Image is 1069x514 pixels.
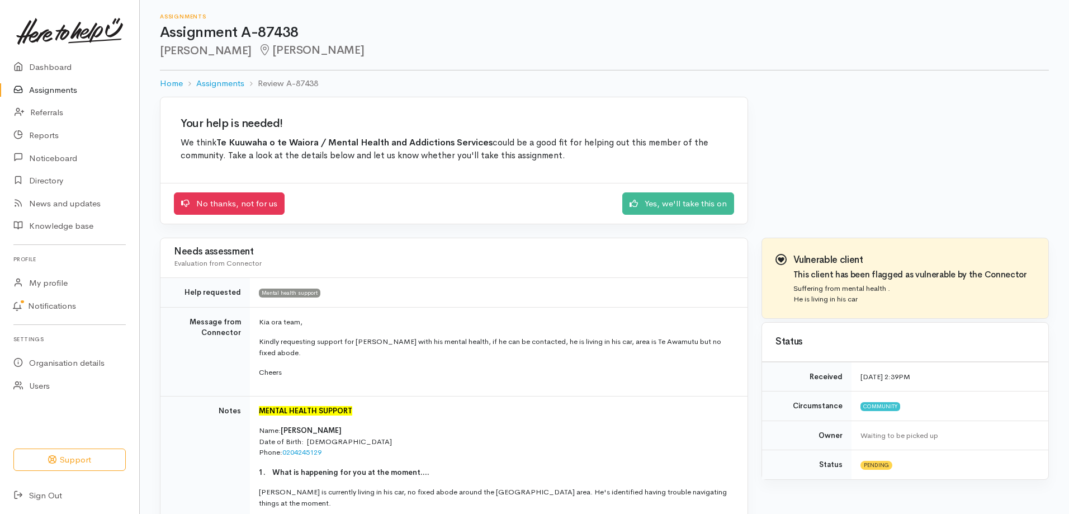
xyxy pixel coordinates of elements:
[281,426,342,435] span: [PERSON_NAME]
[13,332,126,347] h6: Settings
[259,289,320,298] span: Mental health support
[160,278,250,308] td: Help requested
[160,70,1049,97] nav: breadcrumb
[181,136,727,163] p: We think could be a good fit for helping out this member of the community. Take a look at the det...
[259,367,734,378] p: Cheers
[174,258,262,268] span: Evaluation from Connector
[259,425,734,458] p: Name: Date of Birth: [DEMOGRAPHIC_DATA] Phone:
[13,449,126,471] button: Support
[775,337,1035,347] h3: Status
[860,402,900,411] span: Community
[258,43,364,57] span: [PERSON_NAME]
[13,252,126,267] h6: Profile
[259,468,429,477] span: 1. What is happening for you at the moment....
[259,336,734,358] p: Kindly requesting support for [PERSON_NAME] with his mental health, if he can be contacted, he is...
[196,77,244,90] a: Assignments
[259,487,734,508] p: [PERSON_NAME] is currently living in his car, no fixed abode around the [GEOGRAPHIC_DATA] area. H...
[860,372,910,381] time: [DATE] 2:39PM
[793,270,1027,280] h4: This client has been flagged as vulnerable by the Connector
[622,192,734,215] a: Yes, we'll take this on
[160,25,1049,41] h1: Assignment A-87438
[160,13,1049,20] h6: Assignments
[282,447,321,457] a: 0204245129
[244,77,318,90] li: Review A-87438
[793,255,1027,266] h3: Vulnerable client
[216,137,493,148] b: Te Kuuwaha o te Waiora / Mental Health and Addictions Services
[860,430,1035,441] div: Waiting to be picked up
[181,117,727,130] h2: Your help is needed!
[762,450,852,479] td: Status
[160,44,1049,57] h2: [PERSON_NAME]
[174,247,734,257] h3: Needs assessment
[259,317,734,328] p: Kia ora team,
[762,421,852,450] td: Owner
[762,392,852,421] td: Circumstance
[762,362,852,392] td: Received
[160,77,183,90] a: Home
[174,192,285,215] a: No thanks, not for us
[259,406,352,416] span: MENTAL HEALTH SUPPORT
[160,307,250,396] td: Message from Connector
[860,461,892,470] span: Pending
[793,283,1027,305] p: Suffering from mental health . He is living in his car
